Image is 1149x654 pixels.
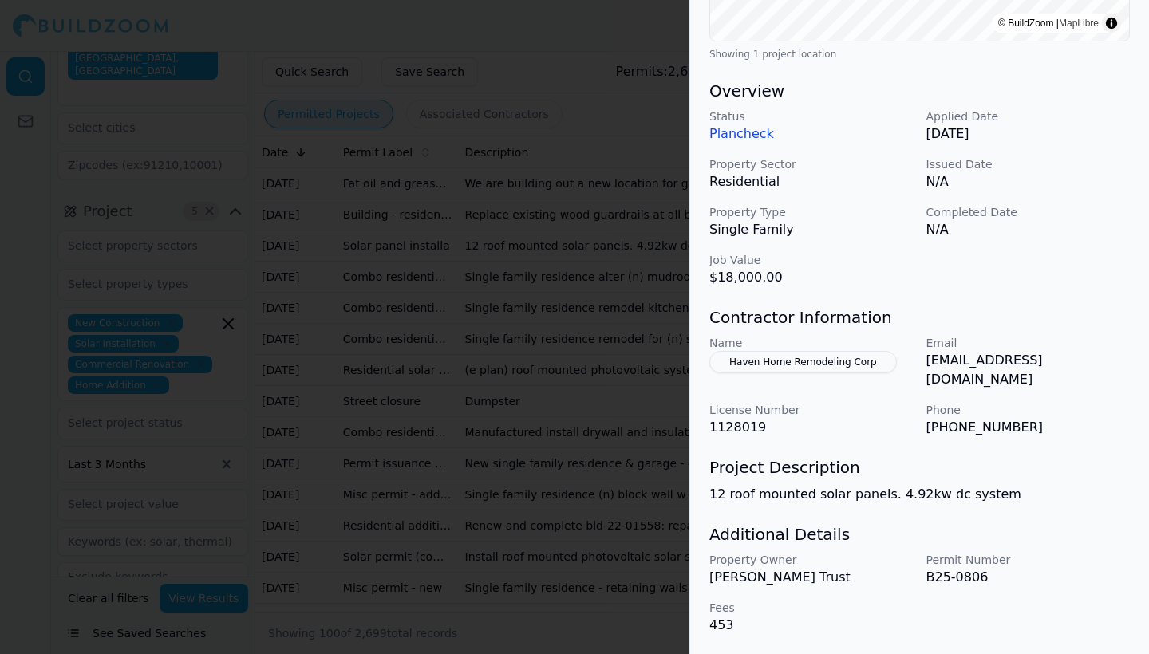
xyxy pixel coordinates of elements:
[926,108,1131,124] p: Applied Date
[709,80,1130,102] h3: Overview
[926,124,1131,144] p: [DATE]
[709,485,1130,504] p: 12 roof mounted solar panels. 4.92kw dc system
[709,220,914,239] p: Single Family
[709,351,897,373] button: Haven Home Remodeling Corp
[926,418,1131,437] p: [PHONE_NUMBER]
[709,108,914,124] p: Status
[709,568,914,587] p: [PERSON_NAME] Trust
[926,402,1131,418] p: Phone
[926,552,1131,568] p: Permit Number
[926,335,1131,351] p: Email
[709,616,914,635] p: 453
[926,220,1131,239] p: N/A
[926,351,1131,389] p: [EMAIL_ADDRESS][DOMAIN_NAME]
[709,268,914,287] p: $18,000.00
[998,15,1099,31] div: © BuildZoom |
[709,204,914,220] p: Property Type
[1102,14,1121,33] summary: Toggle attribution
[709,552,914,568] p: Property Owner
[709,306,1130,329] h3: Contractor Information
[709,600,914,616] p: Fees
[709,252,914,268] p: Job Value
[709,124,914,144] p: Plancheck
[926,568,1131,587] p: B25-0806
[709,523,1130,546] h3: Additional Details
[709,172,914,191] p: Residential
[709,335,914,351] p: Name
[1059,18,1099,29] a: MapLibre
[709,418,914,437] p: 1128019
[926,204,1131,220] p: Completed Date
[709,456,1130,479] h3: Project Description
[709,402,914,418] p: License Number
[709,48,1130,61] div: Showing 1 project location
[926,172,1131,191] p: N/A
[709,156,914,172] p: Property Sector
[926,156,1131,172] p: Issued Date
